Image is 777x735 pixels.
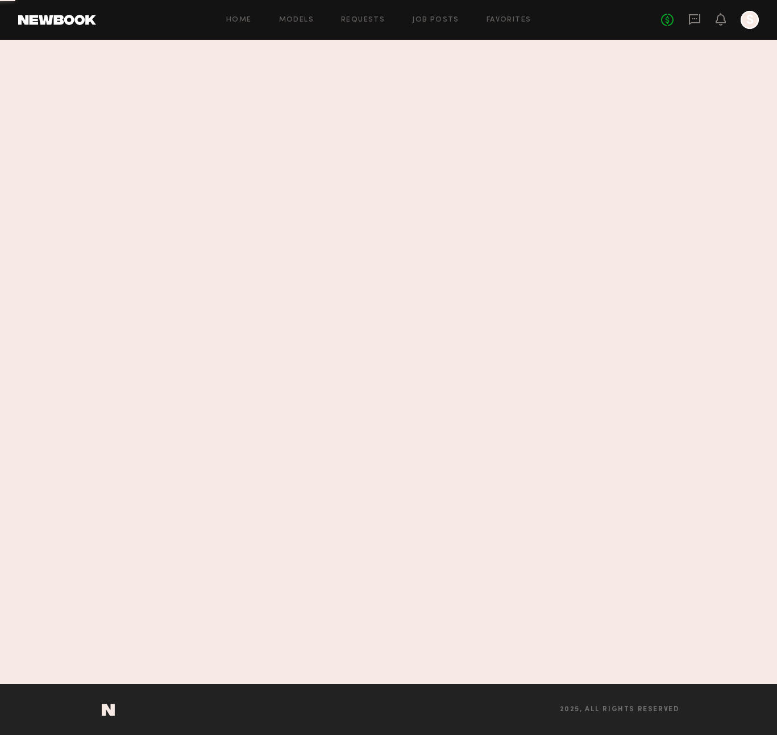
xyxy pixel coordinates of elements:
a: Job Posts [412,16,459,24]
span: 2025, all rights reserved [560,706,680,713]
a: S [741,11,759,29]
a: Models [279,16,314,24]
a: Home [226,16,252,24]
a: Favorites [487,16,531,24]
a: Requests [341,16,385,24]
